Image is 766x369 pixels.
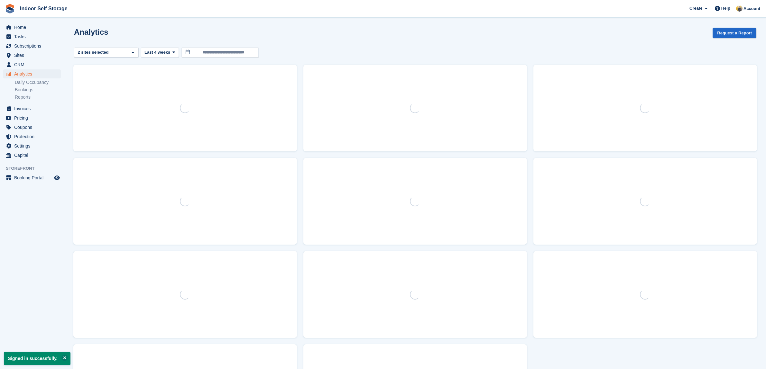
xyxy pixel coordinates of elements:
[3,41,61,50] a: menu
[721,5,730,12] span: Help
[736,5,743,12] img: Jo Moon
[15,87,61,93] a: Bookings
[3,123,61,132] a: menu
[141,47,179,58] button: Last 4 weeks
[15,94,61,100] a: Reports
[3,151,61,160] a: menu
[14,132,53,141] span: Protection
[14,141,53,150] span: Settings
[14,41,53,50] span: Subscriptions
[14,32,53,41] span: Tasks
[14,123,53,132] span: Coupons
[74,28,108,36] h2: Analytics
[6,165,64,172] span: Storefront
[3,104,61,113] a: menu
[14,60,53,69] span: CRM
[4,352,70,365] p: Signed in successfully.
[3,23,61,32] a: menu
[14,51,53,60] span: Sites
[53,174,61,182] a: Preview store
[689,5,702,12] span: Create
[14,173,53,182] span: Booking Portal
[3,69,61,78] a: menu
[3,113,61,122] a: menu
[14,104,53,113] span: Invoices
[3,173,61,182] a: menu
[15,79,61,85] a: Daily Occupancy
[743,5,760,12] span: Account
[3,32,61,41] a: menu
[14,113,53,122] span: Pricing
[17,3,70,14] a: Indoor Self Storage
[3,132,61,141] a: menu
[14,151,53,160] span: Capital
[144,49,170,56] span: Last 4 weeks
[3,141,61,150] a: menu
[5,4,15,14] img: stora-icon-8386f47178a22dfd0bd8f6a31ec36ba5ce8667c1dd55bd0f319d3a0aa187defe.svg
[77,49,111,56] div: 2 sites selected
[3,60,61,69] a: menu
[713,28,756,38] button: Request a Report
[3,51,61,60] a: menu
[14,69,53,78] span: Analytics
[14,23,53,32] span: Home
